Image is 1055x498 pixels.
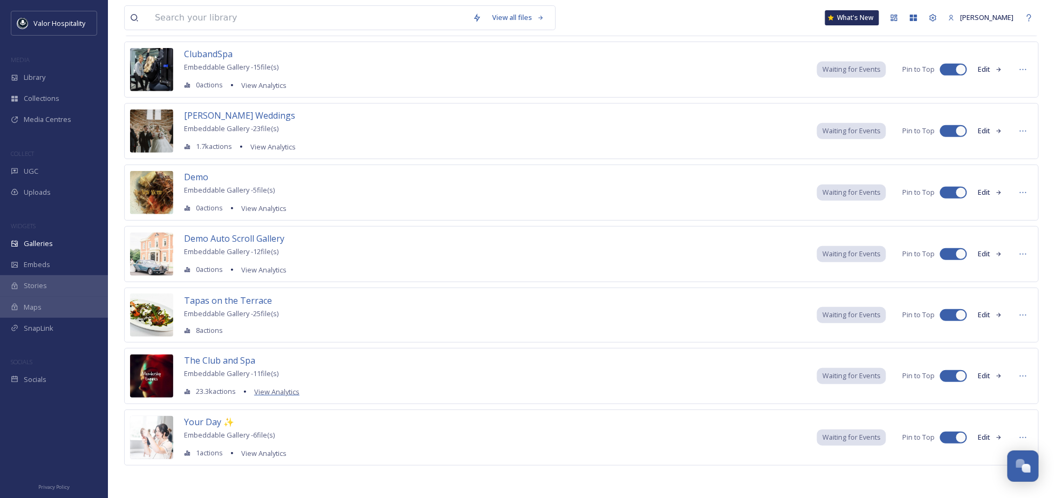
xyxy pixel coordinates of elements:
img: louis.edwards%2540theclubandspachester.com-R6__0875%281%29.jpeg [130,48,173,91]
span: Embeddable Gallery - 5 file(s) [184,185,275,195]
a: [PERSON_NAME] [943,7,1019,28]
span: Waiting for Events [822,310,881,320]
img: 0fb05220-f718-44bf-8c2f-54c674ff42ea.jpg [130,354,173,398]
span: Embeddable Gallery - 6 file(s) [184,430,275,440]
span: Pin to Top [902,187,935,197]
span: 23.3k actions [196,386,236,397]
span: Pin to Top [902,126,935,136]
span: View Analytics [241,448,287,458]
span: COLLECT [11,149,34,158]
a: View Analytics [236,263,287,276]
span: Maps [24,302,42,312]
span: Uploads [24,187,51,197]
button: Open Chat [1008,451,1039,482]
span: View Analytics [241,203,287,213]
button: Edit [972,120,1008,141]
span: Galleries [24,238,53,249]
img: caprese%2520salad.jpg [130,294,173,337]
span: 0 actions [196,203,223,213]
span: Embeddable Gallery - 11 file(s) [184,369,278,378]
span: Demo Auto Scroll Gallery [184,233,284,244]
span: The Club and Spa [184,354,255,366]
span: UGC [24,166,38,176]
span: Embeddable Gallery - 23 file(s) [184,124,278,133]
button: Edit [972,182,1008,203]
span: Waiting for Events [822,126,881,136]
a: What's New [825,10,879,25]
span: ClubandSpa [184,48,233,60]
button: Edit [972,304,1008,325]
span: Waiting for Events [822,249,881,259]
span: [PERSON_NAME] [961,12,1014,22]
span: SnapLink [24,323,53,333]
span: Waiting for Events [822,187,881,197]
span: Library [24,72,45,83]
span: Embeddable Gallery - 15 file(s) [184,62,278,72]
span: View Analytics [254,387,300,397]
span: 0 actions [196,80,223,90]
span: Socials [24,374,46,385]
span: 0 actions [196,264,223,275]
span: Valor Hospitality [33,18,85,28]
button: Edit [972,427,1008,448]
img: Byhannahphotographyenquiries%2540gmail.com-IMG_0319.jpeg [130,233,173,276]
span: 1 actions [196,448,223,458]
span: 8 actions [196,325,223,336]
span: Embeds [24,260,50,270]
span: WIDGETS [11,222,36,230]
button: Edit [972,243,1008,264]
span: View Analytics [250,142,296,152]
span: MEDIA [11,56,30,64]
input: Search your library [149,6,467,30]
span: Embeddable Gallery - 12 file(s) [184,247,278,256]
button: Edit [972,365,1008,386]
span: Stories [24,281,47,291]
span: Demo [184,171,208,183]
img: Byhannahphotographyenquiries%2540gmail.com-IMG_0104.jpeg [130,416,173,459]
span: Pin to Top [902,249,935,259]
span: Pin to Top [902,432,935,442]
a: View Analytics [249,385,300,398]
img: kevjacutanweddings-18232722733117628.jpg [130,110,173,153]
span: Waiting for Events [822,432,881,442]
img: bf1c6859-675c-4a81-a9ac-4ce0de76faf3.jpg [130,171,173,214]
span: View Analytics [241,265,287,275]
a: Privacy Policy [38,480,70,493]
span: View Analytics [241,80,287,90]
span: Waiting for Events [822,371,881,381]
button: Edit [972,59,1008,80]
span: Privacy Policy [38,483,70,490]
span: 1.7k actions [196,141,232,152]
span: SOCIALS [11,358,32,366]
a: View Analytics [236,202,287,215]
span: Pin to Top [902,310,935,320]
span: Tapas on the Terrace [184,295,272,306]
span: Waiting for Events [822,64,881,74]
a: View all files [487,7,550,28]
span: Media Centres [24,114,71,125]
img: images [17,18,28,29]
span: Pin to Top [902,371,935,381]
span: Pin to Top [902,64,935,74]
span: Collections [24,93,59,104]
a: View Analytics [236,79,287,92]
a: View Analytics [236,447,287,460]
span: Embeddable Gallery - 25 file(s) [184,309,278,318]
a: View Analytics [245,140,296,153]
span: Your Day ✨ [184,416,234,428]
span: [PERSON_NAME] Weddings [184,110,295,121]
